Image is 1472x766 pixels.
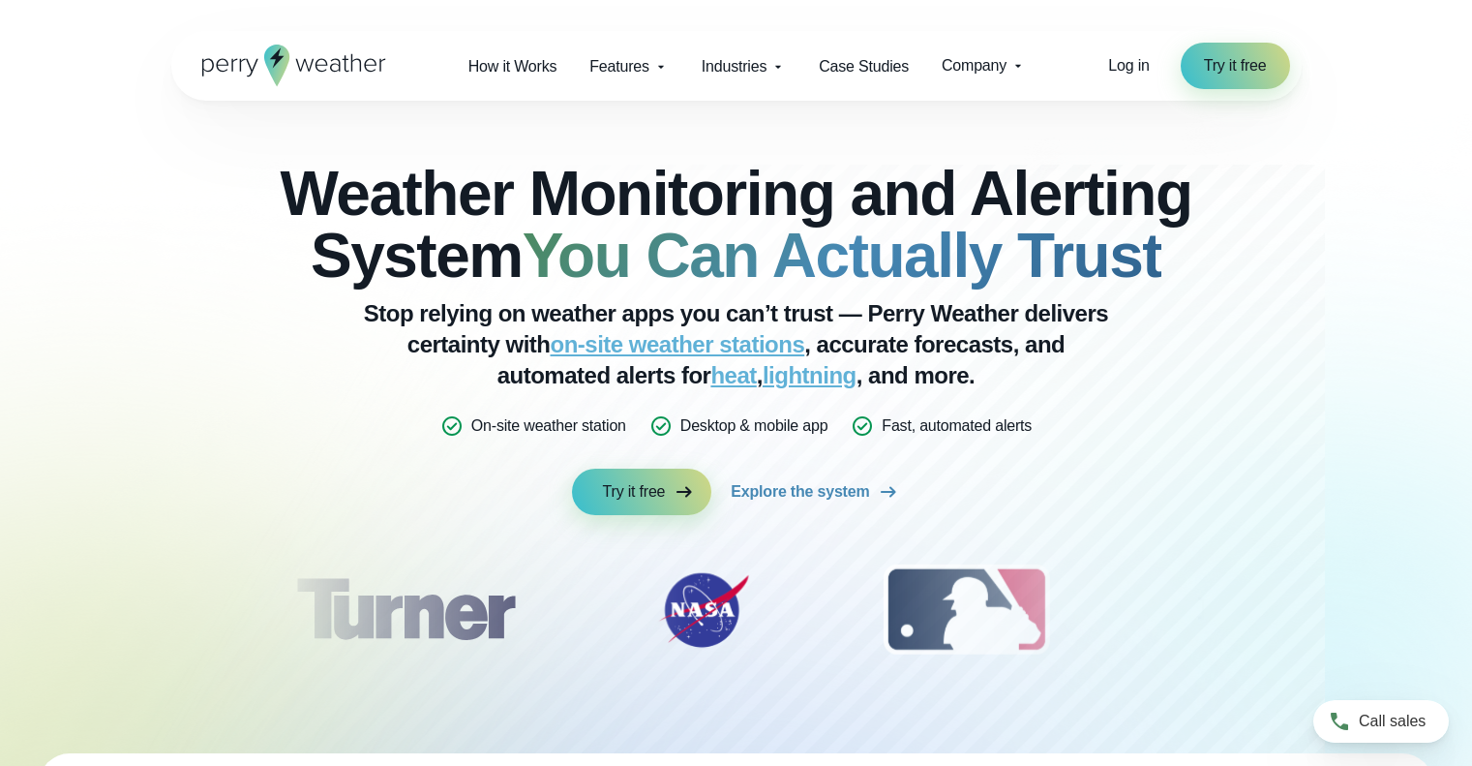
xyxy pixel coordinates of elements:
a: Call sales [1313,700,1449,743]
p: Stop relying on weather apps you can’t trust — Perry Weather delivers certainty with , accurate f... [349,298,1124,391]
img: MLB.svg [864,562,1068,659]
strong: You Can Actually Trust [523,221,1161,291]
p: On-site weather station [471,414,626,438]
a: heat [710,362,756,388]
span: Features [589,55,649,78]
img: NASA.svg [636,562,771,659]
a: How it Works [452,46,574,86]
span: Industries [702,55,766,78]
img: PGA.svg [1161,562,1316,659]
a: Try it free [572,469,712,515]
p: Desktop & mobile app [680,414,828,438]
img: Turner-Construction_1.svg [267,562,542,659]
a: on-site weather stations [551,331,805,357]
span: Log in [1108,57,1149,74]
a: Explore the system [731,469,900,515]
div: slideshow [268,562,1205,668]
h2: Weather Monitoring and Alerting System [268,163,1205,287]
div: 1 of 12 [267,562,542,659]
span: Try it free [1204,54,1267,77]
span: Case Studies [819,55,909,78]
div: 3 of 12 [864,562,1068,659]
span: Company [942,54,1006,77]
p: Fast, automated alerts [882,414,1032,438]
div: 4 of 12 [1161,562,1316,659]
span: Explore the system [731,480,869,504]
a: Try it free [1181,43,1290,89]
a: lightning [763,362,856,388]
span: Try it free [603,480,666,504]
span: How it Works [468,55,557,78]
a: Case Studies [802,46,925,86]
a: Log in [1108,54,1149,77]
span: Call sales [1359,710,1426,733]
div: 2 of 12 [636,562,771,659]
